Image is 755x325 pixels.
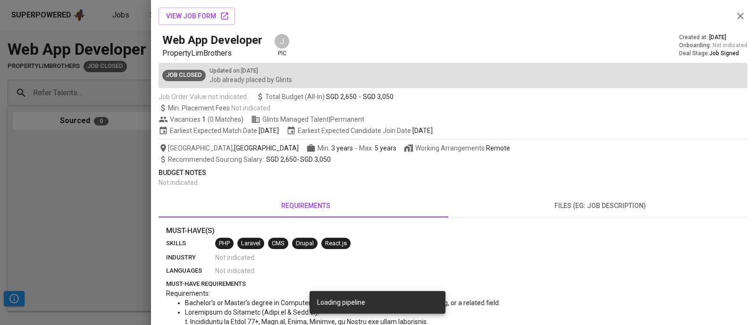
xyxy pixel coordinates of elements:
h5: Web App Developer [162,33,262,48]
span: SGD 2,650 [326,92,357,101]
span: SGD 2,650 [266,156,297,163]
span: React.js [321,239,351,248]
span: Not indicated . [215,266,256,275]
span: Requirements: [166,290,210,297]
div: J [274,33,290,50]
p: Updated on : [DATE] [210,67,292,75]
span: requirements [164,200,447,212]
p: skills [166,239,215,248]
span: Total Budget (All-In) [256,92,394,101]
div: Deal Stage : [679,50,747,58]
span: Earliest Expected Match Date [159,126,279,135]
span: Min. [318,144,353,152]
span: 3 years [331,144,353,152]
button: view job form [159,8,235,25]
span: [GEOGRAPHIC_DATA] [234,143,299,153]
span: 5 years [375,144,396,152]
span: Not indicated . [159,179,199,186]
div: pic [274,33,290,58]
p: must-have requirements [166,279,740,289]
span: - [168,155,331,164]
span: Not indicated [231,104,270,112]
span: - [355,143,357,153]
div: Loading pipeline [317,294,365,311]
span: [DATE] [412,126,433,135]
p: Job already placed by Glints [210,75,292,84]
span: Job Signed [709,50,739,57]
span: Job Order Value not indicated. [159,92,248,101]
span: CMS [268,239,288,248]
div: Remote [486,143,510,153]
span: Job Closed [162,71,206,80]
div: Created at : [679,33,747,42]
span: - [359,92,361,101]
span: PropertyLimBrothers [162,49,232,58]
span: Min. Placement Fees [168,104,270,112]
div: Onboarding : [679,42,747,50]
span: [GEOGRAPHIC_DATA] , [159,143,299,153]
span: Earliest Expected Candidate Join Date [286,126,433,135]
p: languages [166,266,215,275]
span: Bachelor’s or Master’s degree in Computer Science, Information Technology, Engineering, or a rela... [185,299,500,307]
span: Vacancies ( 0 Matches ) [159,115,243,124]
span: Working Arrangements [404,143,510,153]
span: Recommended Sourcing Salary : [168,156,265,163]
span: PHP [215,239,234,248]
span: SGD 3,050 [363,92,394,101]
span: Not indicated . [215,253,256,262]
span: Not indicated [713,42,747,50]
span: Laravel [237,239,264,248]
p: Must-Have(s) [166,225,740,236]
span: Glints Managed Talent | Permanent [251,115,364,124]
span: Max. [359,144,396,152]
span: 1 [201,115,206,124]
span: Drupal [292,239,318,248]
p: Budget Notes [159,168,747,178]
span: [DATE] [259,126,279,135]
span: files (eg: job description) [459,200,742,212]
span: view job form [166,10,227,22]
span: SGD 3,050 [300,156,331,163]
p: industry [166,253,215,262]
span: [DATE] [709,33,726,42]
